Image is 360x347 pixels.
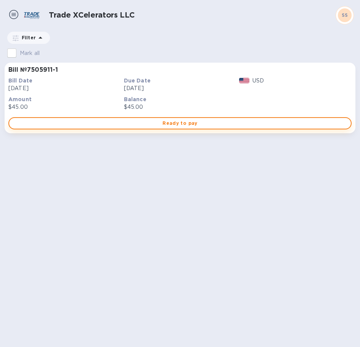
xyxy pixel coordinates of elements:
img: USD [239,78,249,83]
b: Bill Date [8,77,32,84]
h1: Trade XCelerators LLC [49,11,336,19]
b: Due Date [124,77,151,84]
p: USD [252,77,264,85]
p: [DATE] [124,84,236,92]
span: Ready to pay [15,119,345,128]
p: $45.00 [124,103,236,111]
b: SS [342,12,348,18]
h3: Bill № 7505911-1 [8,66,58,74]
p: [DATE] [8,84,121,92]
p: Filter [19,34,36,41]
b: Amount [8,96,32,102]
p: $45.00 [8,103,121,111]
p: Mark all [20,49,40,57]
b: Balance [124,96,146,102]
button: Ready to pay [8,117,352,129]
